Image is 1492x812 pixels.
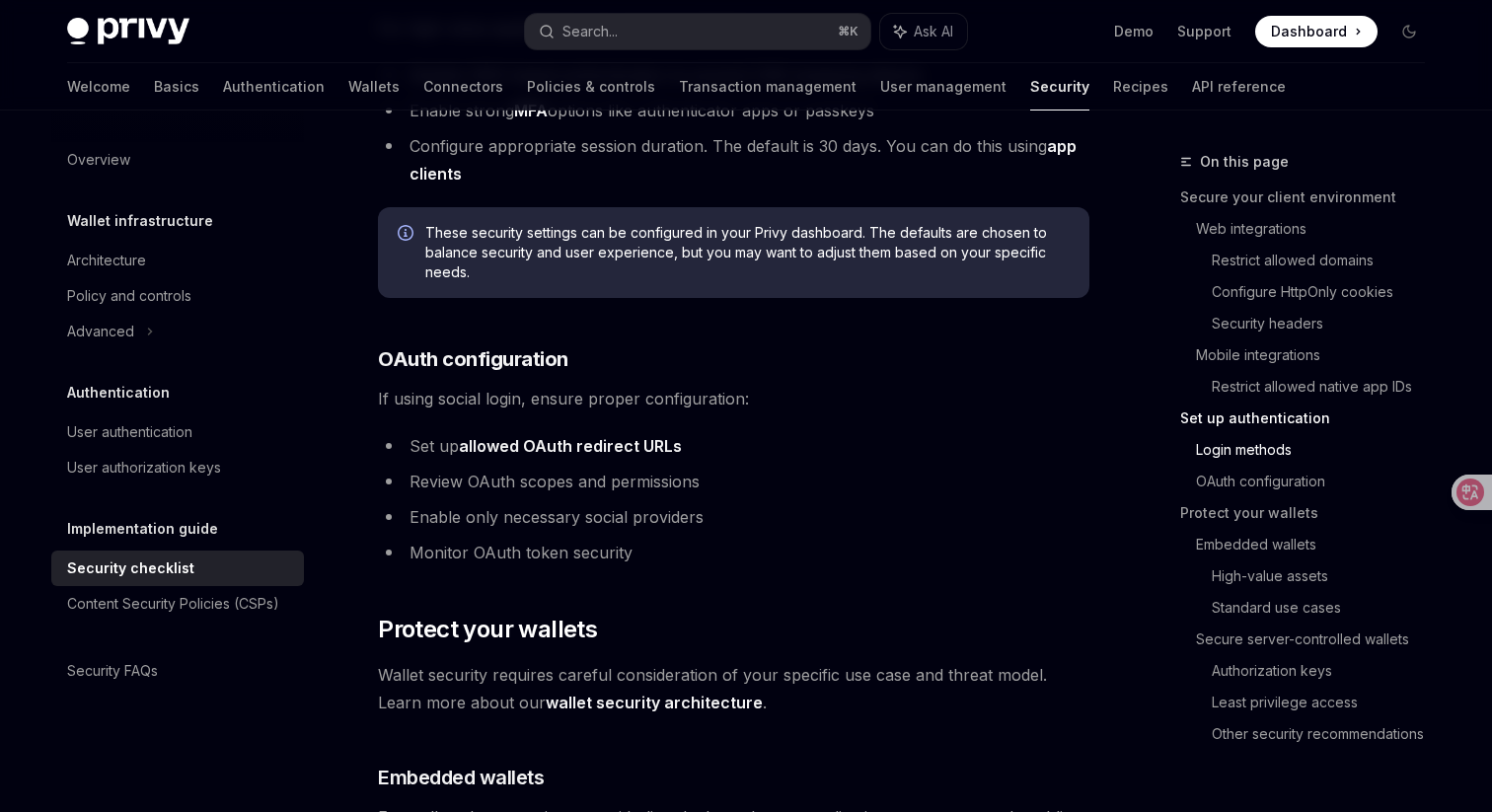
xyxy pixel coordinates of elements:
img: dark logo [67,18,189,45]
button: Toggle dark mode [1393,16,1425,47]
div: Overview [67,148,130,172]
li: Enable only necessary social providers [378,503,1089,531]
li: Configure appropriate session duration. The default is 30 days. You can do this using [378,132,1089,187]
a: Authorization keys [1212,655,1441,687]
a: Login methods [1196,434,1441,466]
a: Secure server-controlled wallets [1196,624,1441,655]
a: Other security recommendations [1212,718,1441,750]
a: Standard use cases [1212,592,1441,624]
a: Restrict allowed domains [1212,245,1441,276]
a: OAuth configuration [1196,466,1441,497]
div: Security checklist [67,556,194,580]
a: Least privilege access [1212,687,1441,718]
a: Security [1030,63,1089,111]
a: Protect your wallets [1180,497,1441,529]
span: Ask AI [914,22,953,41]
span: Embedded wallets [378,764,544,791]
a: Policy and controls [51,278,304,314]
a: Security FAQs [51,653,304,689]
a: Embedded wallets [1196,529,1441,560]
span: On this page [1200,150,1289,174]
a: Wallets [348,63,400,111]
h5: Authentication [67,381,170,405]
a: MFA [514,101,548,121]
a: Security checklist [51,551,304,586]
li: Set up [378,432,1089,460]
a: Transaction management [679,63,857,111]
a: Overview [51,142,304,178]
a: User authentication [51,414,304,450]
strong: OAuth configuration [378,347,568,371]
a: High-value assets [1212,560,1441,592]
a: Basics [154,63,199,111]
span: ⌘ K [838,24,858,39]
button: Search...⌘K [525,14,870,49]
li: Enable strong options like authenticator apps or passkeys [378,97,1089,124]
h5: Wallet infrastructure [67,209,213,233]
a: Mobile integrations [1196,339,1441,371]
a: Security headers [1212,308,1441,339]
span: If using social login, ensure proper configuration: [378,385,1089,412]
a: Welcome [67,63,130,111]
div: Advanced [67,320,134,343]
span: Protect your wallets [378,614,597,645]
a: Content Security Policies (CSPs) [51,586,304,622]
li: Review OAuth scopes and permissions [378,468,1089,495]
a: Demo [1114,22,1154,41]
a: Dashboard [1255,16,1378,47]
a: Architecture [51,243,304,278]
a: Web integrations [1196,213,1441,245]
div: User authentication [67,420,192,444]
a: API reference [1192,63,1286,111]
div: Search... [562,20,618,43]
span: Wallet security requires careful consideration of your specific use case and threat model. Learn ... [378,661,1089,716]
a: Restrict allowed native app IDs [1212,371,1441,403]
li: Monitor OAuth token security [378,539,1089,566]
a: Policies & controls [527,63,655,111]
div: Content Security Policies (CSPs) [67,592,279,616]
div: Security FAQs [67,659,158,683]
span: These security settings can be configured in your Privy dashboard. The defaults are chosen to bal... [425,223,1070,282]
span: Dashboard [1271,22,1347,41]
a: Connectors [423,63,503,111]
a: Support [1177,22,1231,41]
a: Configure HttpOnly cookies [1212,276,1441,308]
a: wallet security architecture [546,693,763,713]
div: Architecture [67,249,146,272]
a: Secure your client environment [1180,182,1441,213]
a: Authentication [223,63,325,111]
button: Ask AI [880,14,967,49]
a: Set up authentication [1180,403,1441,434]
a: User authorization keys [51,450,304,485]
div: Policy and controls [67,284,191,308]
a: Recipes [1113,63,1168,111]
svg: Info [398,225,417,245]
h5: Implementation guide [67,517,218,541]
div: User authorization keys [67,456,221,480]
a: User management [880,63,1007,111]
a: allowed OAuth redirect URLs [459,436,682,457]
